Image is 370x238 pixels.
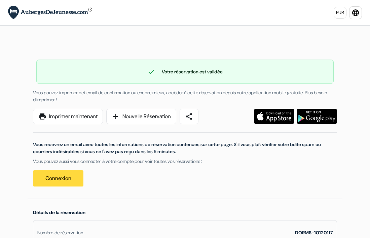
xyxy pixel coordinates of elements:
[33,109,103,124] a: printImprimer maintenant
[33,209,85,215] span: Détails de la réservation
[295,230,333,236] strong: DORMS-10120117
[112,112,120,121] span: add
[8,6,92,20] img: AubergesDeJeunesse.com
[37,229,83,236] div: Numéro de réservation
[33,170,83,186] a: Connexion
[334,7,346,19] a: EUR
[38,112,46,121] span: print
[180,109,198,124] a: share
[185,112,193,121] span: share
[106,109,176,124] a: addNouvelle Réservation
[33,158,337,165] p: Vous pouvez aussi vous connecter à votre compte pour voir toutes vos réservations :
[147,68,155,76] span: check
[33,90,327,103] span: Vous pouvez imprimer cet email de confirmation ou encore mieux, accéder à cette réservation depui...
[33,141,337,155] p: Vous recevrez un email avec toutes les informations de réservation contenues sur cette page. S'il...
[254,109,294,124] img: Téléchargez l'application gratuite
[297,109,337,124] img: Téléchargez l'application gratuite
[351,9,360,17] i: language
[37,68,333,76] div: Votre réservation est validée
[349,6,362,19] a: language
